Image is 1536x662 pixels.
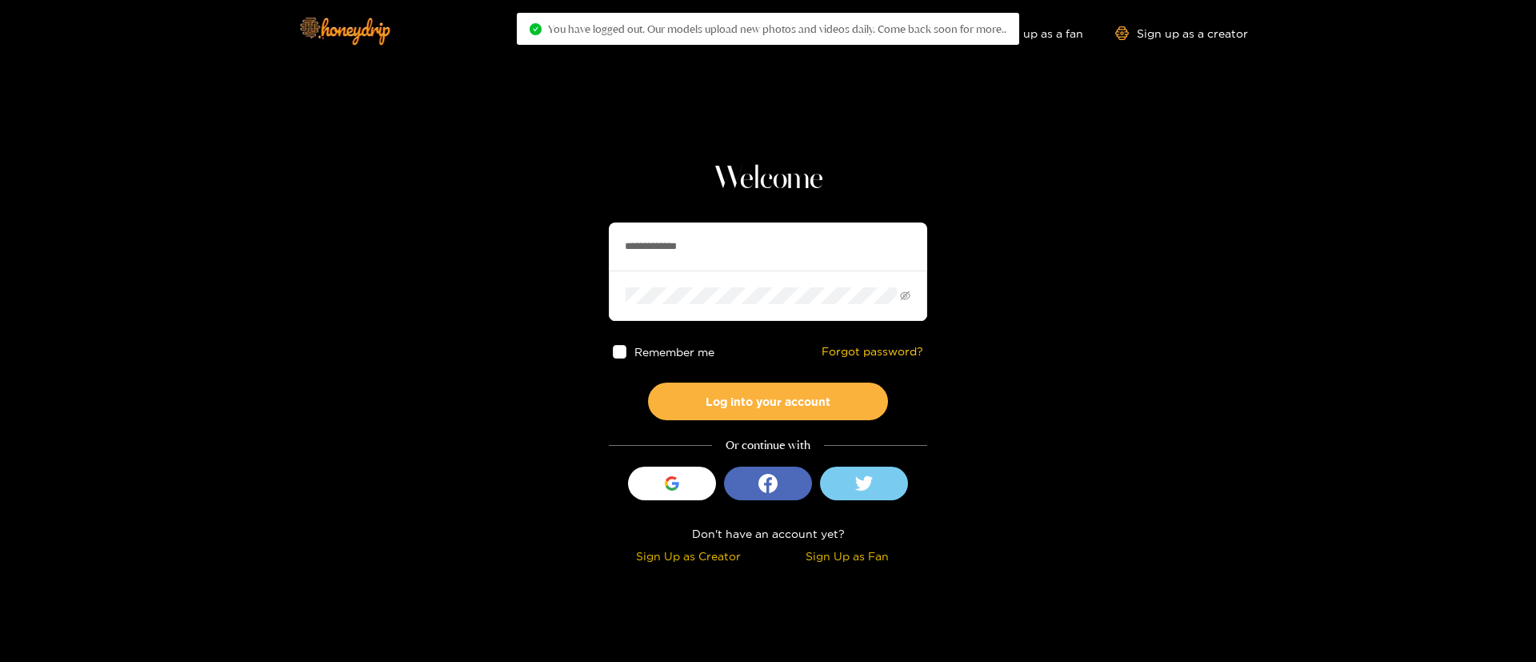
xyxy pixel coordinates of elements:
button: Log into your account [648,383,888,420]
span: check-circle [530,23,542,35]
a: Forgot password? [822,345,923,359]
a: Sign up as a fan [974,26,1083,40]
div: Sign Up as Creator [613,547,764,565]
div: Or continue with [609,436,927,455]
div: Don't have an account yet? [609,524,927,543]
div: Sign Up as Fan [772,547,923,565]
span: eye-invisible [900,291,910,301]
h1: Welcome [609,160,927,199]
span: Remember me [634,346,714,358]
a: Sign up as a creator [1115,26,1248,40]
span: You have logged out. Our models upload new photos and videos daily. Come back soon for more.. [548,22,1006,35]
